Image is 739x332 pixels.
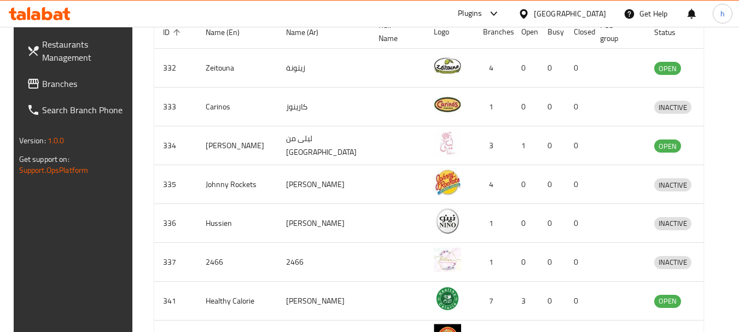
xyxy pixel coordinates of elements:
span: Name (En) [206,26,254,39]
span: INACTIVE [654,101,691,114]
img: Leila Min Lebnan [434,130,461,157]
th: Open [513,15,539,49]
td: 0 [565,49,591,88]
td: 337 [154,243,197,282]
span: ID [163,26,184,39]
span: OPEN [654,62,681,75]
td: 1 [474,88,513,126]
td: 336 [154,204,197,243]
td: [PERSON_NAME] [277,165,370,204]
span: Search Branch Phone [42,103,129,117]
td: 0 [539,282,565,321]
td: كارينوز [277,88,370,126]
td: 2466 [277,243,370,282]
div: INACTIVE [654,178,691,191]
td: 3 [474,126,513,165]
img: Zeitouna [434,52,461,79]
th: Branches [474,15,513,49]
span: INACTIVE [654,217,691,230]
img: Carinos [434,91,461,118]
span: Version: [19,133,46,148]
img: Healthy Calorie [434,285,461,312]
th: Closed [565,15,591,49]
td: 0 [565,282,591,321]
td: 0 [539,49,565,88]
td: Zeitouna [197,49,277,88]
td: Healthy Calorie [197,282,277,321]
td: 0 [513,243,539,282]
td: 3 [513,282,539,321]
td: 0 [565,126,591,165]
span: INACTIVE [654,179,691,191]
a: Restaurants Management [18,31,137,71]
td: Hussien [197,204,277,243]
td: 0 [513,88,539,126]
td: 0 [565,88,591,126]
span: 1.0.0 [48,133,65,148]
div: [GEOGRAPHIC_DATA] [534,8,606,20]
td: 1 [513,126,539,165]
td: ليلى من [GEOGRAPHIC_DATA] [277,126,370,165]
td: 0 [539,243,565,282]
a: Support.OpsPlatform [19,163,89,177]
img: Hussien [434,207,461,235]
td: [PERSON_NAME] [197,126,277,165]
td: 0 [539,88,565,126]
th: Logo [425,15,474,49]
span: Ref. Name [379,19,412,45]
span: POS group [600,19,632,45]
td: 333 [154,88,197,126]
td: 334 [154,126,197,165]
span: Name (Ar) [286,26,333,39]
td: 0 [513,204,539,243]
td: 0 [565,243,591,282]
td: 0 [539,204,565,243]
span: OPEN [654,295,681,307]
a: Search Branch Phone [18,97,137,123]
img: 2466 [434,246,461,273]
div: Plugins [458,7,482,20]
td: 0 [565,204,591,243]
td: [PERSON_NAME] [277,204,370,243]
td: 341 [154,282,197,321]
td: 335 [154,165,197,204]
td: 7 [474,282,513,321]
a: Branches [18,71,137,97]
td: زيتونة [277,49,370,88]
td: 332 [154,49,197,88]
span: Status [654,26,690,39]
td: 0 [539,165,565,204]
span: Branches [42,77,129,90]
td: 0 [513,165,539,204]
span: Get support on: [19,152,69,166]
td: 1 [474,204,513,243]
span: Restaurants Management [42,38,129,64]
img: Johnny Rockets [434,168,461,196]
td: 0 [539,126,565,165]
td: 1 [474,243,513,282]
td: 0 [565,165,591,204]
td: 2466 [197,243,277,282]
td: 4 [474,165,513,204]
span: OPEN [654,140,681,153]
span: h [720,8,725,20]
td: Johnny Rockets [197,165,277,204]
td: [PERSON_NAME] [277,282,370,321]
th: Busy [539,15,565,49]
span: INACTIVE [654,256,691,269]
td: 0 [513,49,539,88]
td: Carinos [197,88,277,126]
td: 4 [474,49,513,88]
